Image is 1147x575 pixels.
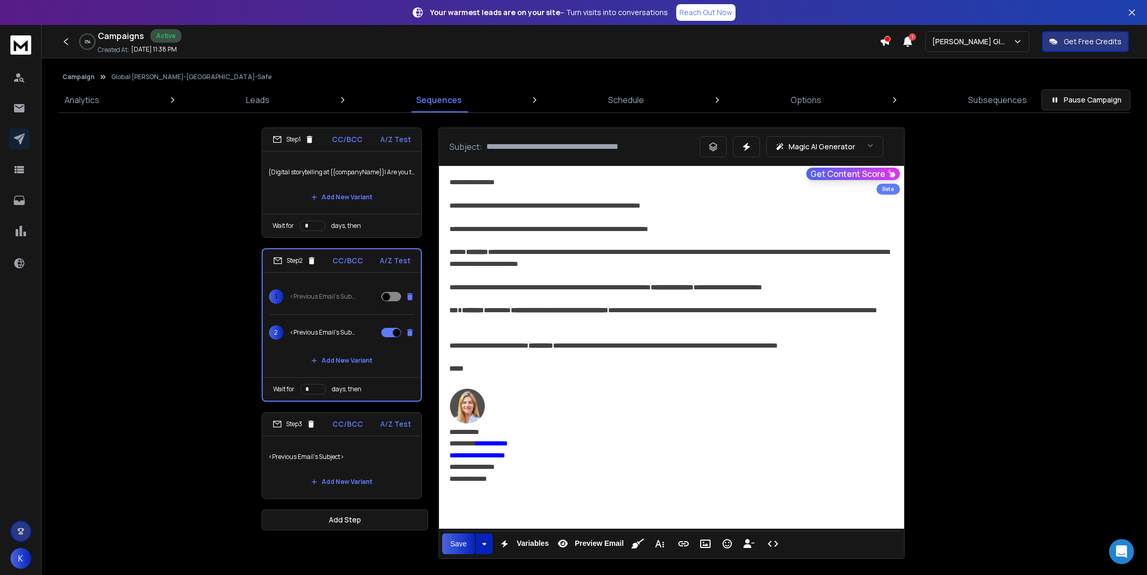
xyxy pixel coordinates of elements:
p: Reach Out Now [679,7,732,18]
p: CC/BCC [332,419,363,429]
a: Sequences [410,87,468,112]
button: Code View [763,533,783,554]
a: Leads [240,87,276,112]
p: 0 % [85,39,91,45]
p: Schedule [608,94,644,106]
button: K [10,548,31,569]
p: days, then [332,385,362,393]
span: Preview Email [573,539,626,548]
p: [PERSON_NAME] Global [932,36,1013,47]
div: Open Intercom Messenger [1109,539,1134,564]
p: Created At: [98,46,129,54]
button: Pause Campaign [1041,90,1130,110]
p: A/Z Test [380,134,411,145]
p: Wait for [273,385,294,393]
li: Step3CC/BCCA/Z Test<Previous Email's Subject>Add New Variant [262,412,422,499]
button: Insert Link (⌘K) [674,533,693,554]
p: Magic AI Generator [789,142,855,152]
a: Analytics [58,87,106,112]
button: Insert Unsubscribe Link [739,533,759,554]
li: Step2CC/BCCA/Z Test1<Previous Email's Subject>2<Previous Email's Subject>Add New VariantWait ford... [262,248,422,402]
a: Reach Out Now [676,4,736,21]
button: Add New Variant [303,350,381,371]
p: CC/BCC [332,255,363,266]
p: days, then [331,222,361,230]
p: Subject: [449,140,482,153]
button: More Text [650,533,669,554]
p: Analytics [65,94,99,106]
p: Options [791,94,821,106]
div: Step 2 [273,256,316,265]
div: Active [150,29,182,43]
div: Beta [877,184,900,195]
span: 1 [909,33,916,41]
p: CC/BCC [332,134,363,145]
p: Global [PERSON_NAME]-[GEOGRAPHIC_DATA]-Safe [111,73,272,81]
p: <Previous Email's Subject> [290,328,356,337]
p: A/Z Test [380,255,410,266]
span: 2 [269,325,283,340]
span: 1 [269,289,283,304]
p: Subsequences [968,94,1027,106]
button: Campaign [62,73,95,81]
button: Variables [495,533,551,554]
button: Add New Variant [303,471,381,492]
p: <Previous Email's Subject> [290,292,356,301]
p: <Previous Email's Subject> [268,442,415,471]
div: Step 1 [273,135,314,144]
button: Get Free Credits [1042,31,1129,52]
p: Leads [246,94,269,106]
span: Variables [514,539,551,548]
button: Preview Email [553,533,626,554]
img: logo [10,35,31,55]
button: Add Step [262,509,428,530]
li: Step1CC/BCCA/Z Test{Digital storytelling at {{companyName}}| Are you the right contact at {{compa... [262,127,422,238]
p: – Turn visits into conversations [430,7,668,18]
p: A/Z Test [380,419,411,429]
h1: Campaigns [98,30,144,42]
button: Get Content Score [806,168,900,180]
p: Get Free Credits [1064,36,1122,47]
button: Save [442,533,475,554]
a: Subsequences [962,87,1033,112]
p: Wait for [273,222,294,230]
p: {Digital storytelling at {{companyName}}| Are you the right contact at {{companyName}}?} [268,158,415,187]
button: Clean HTML [628,533,648,554]
a: Options [784,87,828,112]
button: Add New Variant [303,187,381,208]
p: [DATE] 11:38 PM [131,45,177,54]
strong: Your warmest leads are on your site [430,7,560,17]
button: Magic AI Generator [766,136,883,157]
a: Schedule [602,87,650,112]
p: Sequences [416,94,462,106]
button: Emoticons [717,533,737,554]
button: Insert Image (⌘P) [695,533,715,554]
div: Step 3 [273,419,316,429]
